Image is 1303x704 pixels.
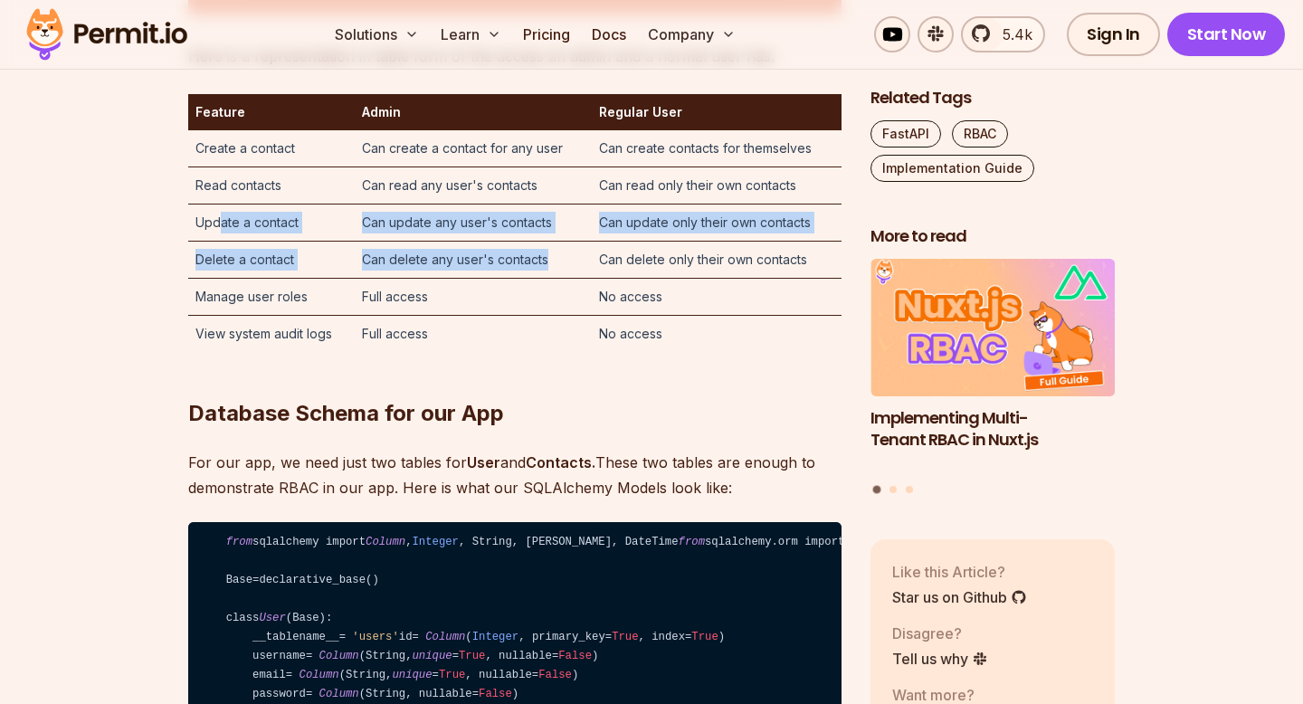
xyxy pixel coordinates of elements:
[558,650,592,662] span: False
[870,259,1115,474] li: 1 of 3
[459,650,485,662] span: True
[892,622,988,643] p: Disagree?
[870,259,1115,496] div: Posts
[592,130,842,167] td: Can create contacts for themselves
[870,87,1115,109] h2: Related Tags
[592,241,842,278] td: Can delete only their own contacts
[516,16,577,52] a: Pricing
[592,315,842,352] td: No access
[906,485,913,492] button: Go to slide 3
[355,166,592,204] td: Can read any user's contacts
[339,631,346,643] span: =
[18,4,195,65] img: Permit logo
[552,650,558,662] span: =
[592,204,842,241] td: Can update only their own contacts
[585,16,633,52] a: Docs
[1067,13,1160,56] a: Sign In
[892,647,988,669] a: Tell us why
[870,225,1115,248] h2: More to read
[188,278,355,315] td: Manage user roles
[425,631,465,643] span: Column
[328,16,426,52] button: Solutions
[195,104,245,119] strong: Feature
[870,120,941,147] a: FastAPI
[472,631,518,643] span: Integer
[679,536,705,548] span: from
[873,485,881,493] button: Go to slide 1
[870,155,1034,182] a: Implementation Guide
[188,450,842,500] p: For our app, we need just two tables for and These two tables are enough to demonstrate RBAC in o...
[467,453,500,471] strong: User
[592,278,842,315] td: No access
[641,16,743,52] button: Company
[306,650,312,662] span: =
[479,688,512,700] span: False
[188,241,355,278] td: Delete a contact
[952,120,1008,147] a: RBAC
[188,315,355,352] td: View system audit logs
[355,278,592,315] td: Full access
[452,650,459,662] span: =
[1167,13,1286,56] a: Start Now
[892,560,1027,582] p: Like this Article?
[319,650,359,662] span: Column
[355,315,592,352] td: Full access
[870,406,1115,452] h3: Implementing Multi-Tenant RBAC in Nuxt.js
[612,631,638,643] span: True
[691,631,718,643] span: True
[433,669,439,681] span: =
[599,104,682,119] strong: Regular User
[226,536,252,548] span: from
[306,688,312,700] span: =
[870,259,1115,396] img: Implementing Multi-Tenant RBAC in Nuxt.js
[892,585,1027,607] a: Star us on Github
[413,650,452,662] span: unique
[252,574,259,586] span: =
[259,612,285,624] span: User
[366,536,405,548] span: Column
[605,631,612,643] span: =
[319,688,359,700] span: Column
[870,259,1115,474] a: Implementing Multi-Tenant RBAC in Nuxt.jsImplementing Multi-Tenant RBAC in Nuxt.js
[472,688,479,700] span: =
[362,104,401,119] strong: Admin
[889,485,897,492] button: Go to slide 2
[685,631,691,643] span: =
[300,669,339,681] span: Column
[355,204,592,241] td: Can update any user's contacts
[992,24,1032,45] span: 5.4k
[188,166,355,204] td: Read contacts
[188,130,355,167] td: Create a contact
[413,536,459,548] span: Integer
[439,669,465,681] span: True
[538,669,572,681] span: False
[532,669,538,681] span: =
[352,631,398,643] span: 'users'
[961,16,1045,52] a: 5.4k
[592,166,842,204] td: Can read only their own contacts
[355,130,592,167] td: Can create a contact for any user
[413,631,419,643] span: =
[392,669,432,681] span: unique
[188,327,842,428] h2: Database Schema for our App
[355,241,592,278] td: Can delete any user's contacts
[433,16,509,52] button: Learn
[188,204,355,241] td: Update a contact
[286,669,292,681] span: =
[526,453,595,471] strong: Contacts.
